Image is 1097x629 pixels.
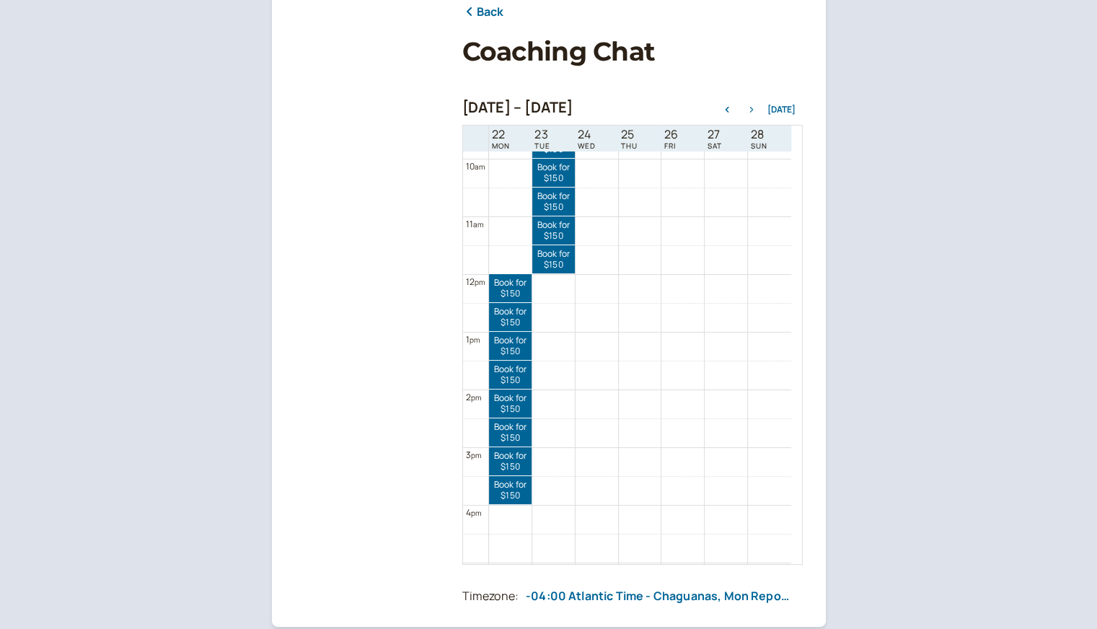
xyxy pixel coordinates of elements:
[466,333,480,346] div: 1
[489,364,532,385] span: Book for $150
[462,36,803,67] h1: Coaching Chat
[532,191,575,212] span: Book for $150
[489,422,532,443] span: Book for $150
[578,141,596,150] span: WED
[462,587,519,606] div: Timezone:
[664,141,678,150] span: FRI
[534,128,550,141] span: 23
[462,99,573,116] h2: [DATE] – [DATE]
[532,133,575,154] span: Book for $150
[466,275,485,289] div: 12
[767,105,796,115] button: [DATE]
[621,141,638,150] span: THU
[492,128,510,141] span: 22
[532,220,575,241] span: Book for $150
[466,563,482,577] div: 5
[708,141,722,150] span: SAT
[664,128,678,141] span: 26
[466,506,482,519] div: 4
[489,307,532,327] span: Book for $150
[470,335,480,345] span: pm
[475,162,485,172] span: am
[475,277,485,287] span: pm
[578,128,596,141] span: 24
[462,3,504,22] a: Back
[466,448,482,462] div: 3
[532,126,553,151] a: September 23, 2025
[471,392,481,403] span: pm
[471,508,481,518] span: pm
[466,159,485,173] div: 10
[751,128,767,141] span: 28
[532,162,575,183] span: Book for $150
[471,450,481,460] span: pm
[466,390,482,404] div: 2
[489,393,532,414] span: Book for $150
[489,278,532,299] span: Book for $150
[473,219,483,229] span: am
[751,141,767,150] span: SUN
[492,141,510,150] span: MON
[532,249,575,270] span: Book for $150
[534,141,550,150] span: TUE
[489,335,532,356] span: Book for $150
[621,128,638,141] span: 25
[618,126,640,151] a: September 25, 2025
[708,128,722,141] span: 27
[748,126,770,151] a: September 28, 2025
[489,126,513,151] a: September 22, 2025
[661,126,681,151] a: September 26, 2025
[466,217,484,231] div: 11
[489,451,532,472] span: Book for $150
[489,480,532,501] span: Book for $150
[705,126,725,151] a: September 27, 2025
[575,126,599,151] a: September 24, 2025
